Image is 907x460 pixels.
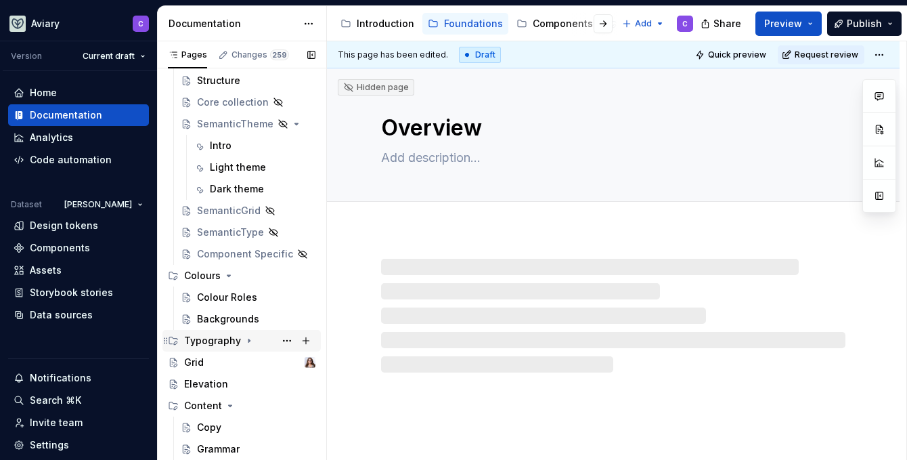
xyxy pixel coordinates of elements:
span: Quick preview [708,49,766,60]
div: Home [30,86,57,100]
a: Data sources [8,304,149,326]
div: Pages [168,49,207,60]
div: SemanticType [197,226,264,239]
div: Notifications [30,371,91,385]
span: Add [635,18,652,29]
div: Hidden page [343,82,409,93]
div: Content [184,399,222,413]
button: Share [694,12,750,36]
div: Light theme [210,161,266,174]
div: Colours [162,265,321,287]
div: Data sources [30,308,93,322]
span: Current draft [83,51,135,62]
img: 256e2c79-9abd-4d59-8978-03feab5a3943.png [9,16,26,32]
a: Colour Roles [175,287,321,308]
button: Notifications [8,367,149,389]
a: Grammar [175,438,321,460]
a: Introduction [335,13,420,35]
a: GridBrittany Hogg [162,352,321,373]
a: Documentation [8,104,149,126]
div: Grid [184,356,204,369]
a: Assets [8,259,149,281]
a: Home [8,82,149,104]
a: SemanticType [175,222,321,243]
button: Current draft [76,47,152,66]
a: Components [8,237,149,259]
a: Elevation [162,373,321,395]
a: Core collection [175,91,321,113]
span: Share [713,17,741,30]
div: Dark theme [210,182,264,196]
div: Documentation [169,17,296,30]
a: Analytics [8,127,149,148]
span: Preview [764,17,802,30]
a: Components [511,13,598,35]
a: Copy [175,417,321,438]
div: Page tree [335,10,615,37]
button: Request review [778,45,864,64]
div: Draft [459,47,501,63]
span: [PERSON_NAME] [64,199,132,210]
a: Storybook stories [8,282,149,304]
div: Typography [184,334,241,348]
a: Code automation [8,149,149,171]
div: C [682,18,688,29]
div: Component Specific [197,247,293,261]
button: Add [618,14,669,33]
span: Publish [847,17,882,30]
div: Colour Roles [197,291,257,304]
a: Dark theme [188,178,321,200]
div: Analytics [30,131,73,144]
div: Components [30,241,90,255]
a: SemanticTheme [175,113,321,135]
div: C [138,18,143,29]
button: Quick preview [691,45,772,64]
span: Request review [795,49,858,60]
div: Components [533,17,593,30]
button: [PERSON_NAME] [58,195,149,214]
div: Invite team [30,416,83,430]
a: Foundations [422,13,508,35]
div: SemanticTheme [197,117,273,131]
span: This page has been edited. [338,49,448,60]
a: Settings [8,434,149,456]
a: Component Specific [175,243,321,265]
div: Introduction [357,17,414,30]
div: Storybook stories [30,286,113,299]
div: Dataset [11,199,42,210]
div: Documentation [30,108,102,122]
a: Structure [175,70,321,91]
a: Light theme [188,156,321,178]
div: Elevation [184,377,228,391]
div: Changes [231,49,289,60]
div: Aviary [31,17,60,30]
button: Publish [827,12,902,36]
div: SemanticGrid [197,204,261,217]
div: Grammar [197,442,240,456]
div: Colours [184,269,221,283]
div: Assets [30,264,62,277]
img: Brittany Hogg [305,357,315,368]
div: Content [162,395,321,417]
a: SemanticGrid [175,200,321,222]
a: Backgrounds [175,308,321,330]
div: Version [11,51,42,62]
div: Intro [210,139,231,152]
textarea: Overview [378,112,843,144]
button: Search ⌘K [8,390,149,411]
div: Foundations [444,17,503,30]
button: AviaryC [3,9,154,38]
button: Preview [755,12,822,36]
a: Design tokens [8,215,149,236]
div: Search ⌘K [30,394,81,407]
span: 259 [270,49,289,60]
div: Core collection [197,96,269,109]
a: Intro [188,135,321,156]
div: Backgrounds [197,312,259,326]
div: Typography [162,330,321,352]
div: Design tokens [30,219,98,232]
div: Code automation [30,153,112,167]
div: Structure [197,74,240,87]
a: Invite team [8,412,149,434]
div: Copy [197,421,221,434]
